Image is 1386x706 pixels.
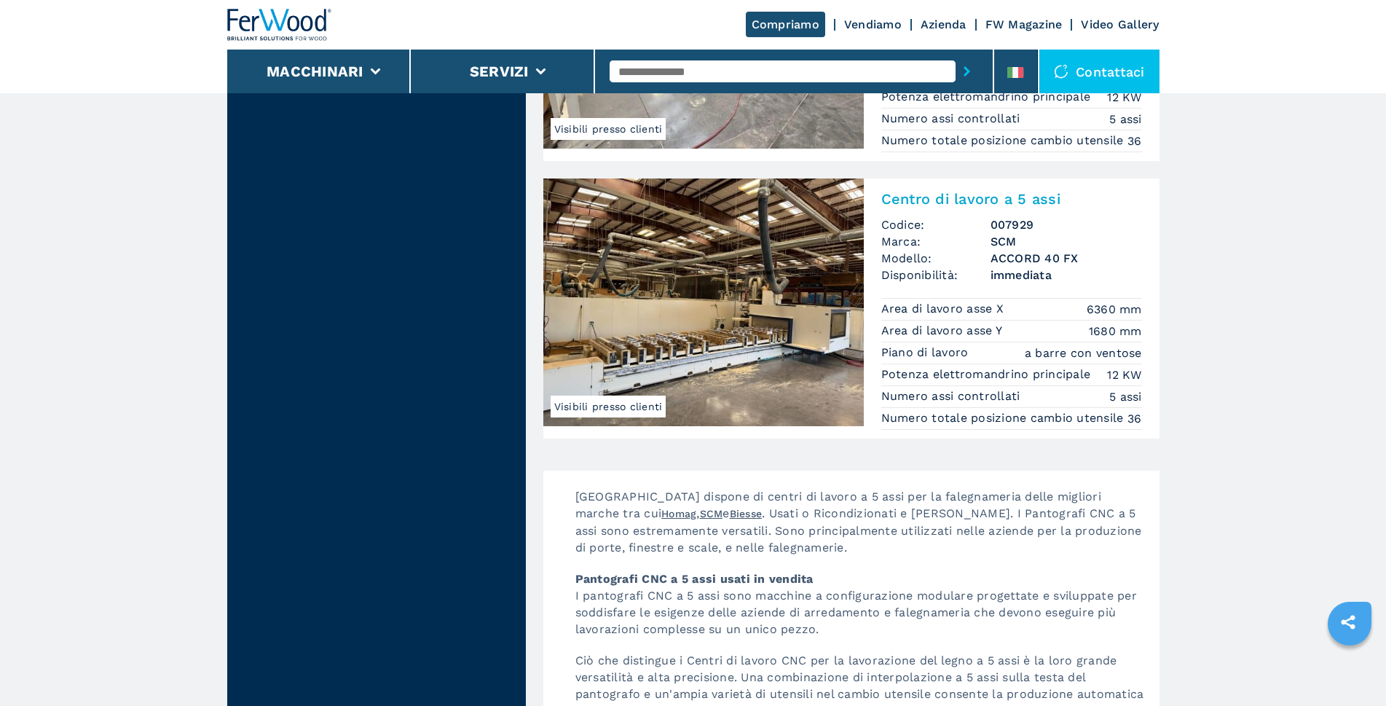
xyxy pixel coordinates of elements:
button: submit-button [956,55,978,88]
span: Visibili presso clienti [551,396,666,417]
p: Piano di lavoro [881,345,972,361]
p: Numero totale posizione cambio utensile [881,410,1127,426]
span: Modello: [881,250,991,267]
a: Video Gallery [1081,17,1159,31]
h3: 007929 [991,216,1142,233]
p: Area di lavoro asse Y [881,323,1007,339]
span: Disponibilità: [881,267,991,283]
img: Centro di lavoro a 5 assi SCM ACCORD 40 FX [543,179,864,426]
img: Contattaci [1054,64,1068,79]
em: 12 KW [1107,366,1141,383]
em: 36 [1127,133,1142,149]
h2: Centro di lavoro a 5 assi [881,190,1142,208]
p: Area di lavoro asse X [881,301,1008,317]
a: Compriamo [746,12,825,37]
p: [GEOGRAPHIC_DATA] dispone di centri di lavoro a 5 assi per la falegnameria delle migliori marche ... [561,488,1159,570]
em: a barre con ventose [1025,345,1142,361]
a: FW Magazine [985,17,1063,31]
span: Codice: [881,216,991,233]
span: Marca: [881,233,991,250]
div: Contattaci [1039,50,1159,93]
a: Vendiamo [844,17,902,31]
h3: ACCORD 40 FX [991,250,1142,267]
em: 1680 mm [1089,323,1142,340]
a: sharethis [1330,604,1366,640]
strong: Pantografi CNC a 5 assi usati in vendita [575,572,814,586]
button: Servizi [470,63,529,80]
p: I pantografi CNC a 5 assi sono macchine a configurazione modulare progettate e sviluppate per sod... [561,570,1159,652]
p: Potenza elettromandrino principale [881,366,1095,383]
a: Homag [661,508,696,519]
a: Azienda [921,17,966,31]
img: Ferwood [227,9,332,41]
button: Macchinari [267,63,363,80]
a: Centro di lavoro a 5 assi SCM ACCORD 40 FXVisibili presso clientiCentro di lavoro a 5 assiCodice:... [543,179,1159,439]
em: 6360 mm [1087,301,1142,318]
span: Visibili presso clienti [551,118,666,140]
em: 36 [1127,410,1142,427]
p: Numero assi controllati [881,388,1024,404]
p: Potenza elettromandrino principale [881,89,1095,105]
em: 12 KW [1107,89,1141,106]
a: SCM [700,508,723,519]
h3: SCM [991,233,1142,250]
p: Numero totale posizione cambio utensile [881,133,1127,149]
span: immediata [991,267,1142,283]
iframe: Chat [1324,640,1375,695]
em: 5 assi [1109,388,1142,405]
a: Biesse [730,508,763,519]
p: Numero assi controllati [881,111,1024,127]
em: 5 assi [1109,111,1142,128]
